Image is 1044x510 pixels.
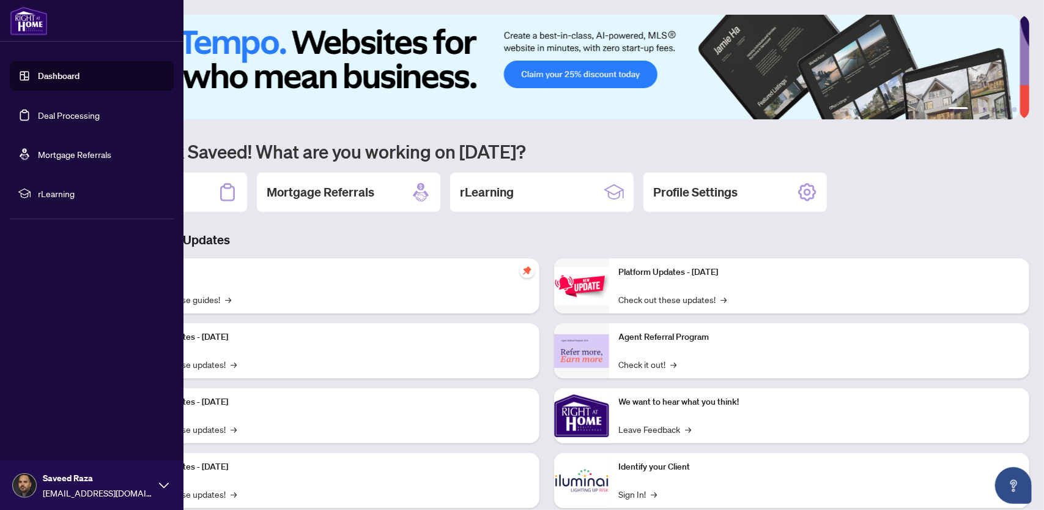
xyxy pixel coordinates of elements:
[38,187,165,200] span: rLearning
[1012,107,1017,112] button: 6
[653,184,738,201] h2: Profile Settings
[995,467,1032,504] button: Open asap
[128,266,530,279] p: Self-Help
[983,107,988,112] button: 3
[949,107,968,112] button: 1
[43,486,153,500] span: [EMAIL_ADDRESS][DOMAIN_NAME]
[225,293,231,306] span: →
[554,388,609,443] img: We want to hear what you think!
[651,487,657,501] span: →
[619,396,1020,409] p: We want to hear what you think!
[231,358,237,371] span: →
[128,396,530,409] p: Platform Updates - [DATE]
[619,422,692,436] a: Leave Feedback→
[231,487,237,501] span: →
[460,184,514,201] h2: rLearning
[13,474,36,497] img: Profile Icon
[619,358,677,371] a: Check it out!→
[43,471,153,485] span: Saveed Raza
[38,110,100,121] a: Deal Processing
[231,422,237,436] span: →
[619,266,1020,279] p: Platform Updates - [DATE]
[619,293,727,306] a: Check out these updates!→
[38,149,111,160] a: Mortgage Referrals
[973,107,978,112] button: 2
[721,293,727,306] span: →
[619,460,1020,474] p: Identify your Client
[1002,107,1007,112] button: 5
[128,460,530,474] p: Platform Updates - [DATE]
[267,184,374,201] h2: Mortgage Referrals
[554,334,609,368] img: Agent Referral Program
[64,231,1029,249] h3: Brokerage & Industry Updates
[671,358,677,371] span: →
[128,331,530,344] p: Platform Updates - [DATE]
[686,422,692,436] span: →
[619,331,1020,344] p: Agent Referral Program
[10,6,48,36] img: logo
[64,15,1020,119] img: Slide 0
[993,107,998,112] button: 4
[38,70,80,81] a: Dashboard
[64,140,1029,163] h1: Welcome back Saveed! What are you working on [DATE]?
[554,453,609,508] img: Identify your Client
[554,267,609,306] img: Platform Updates - June 23, 2025
[619,487,657,501] a: Sign In!→
[520,263,535,278] span: pushpin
